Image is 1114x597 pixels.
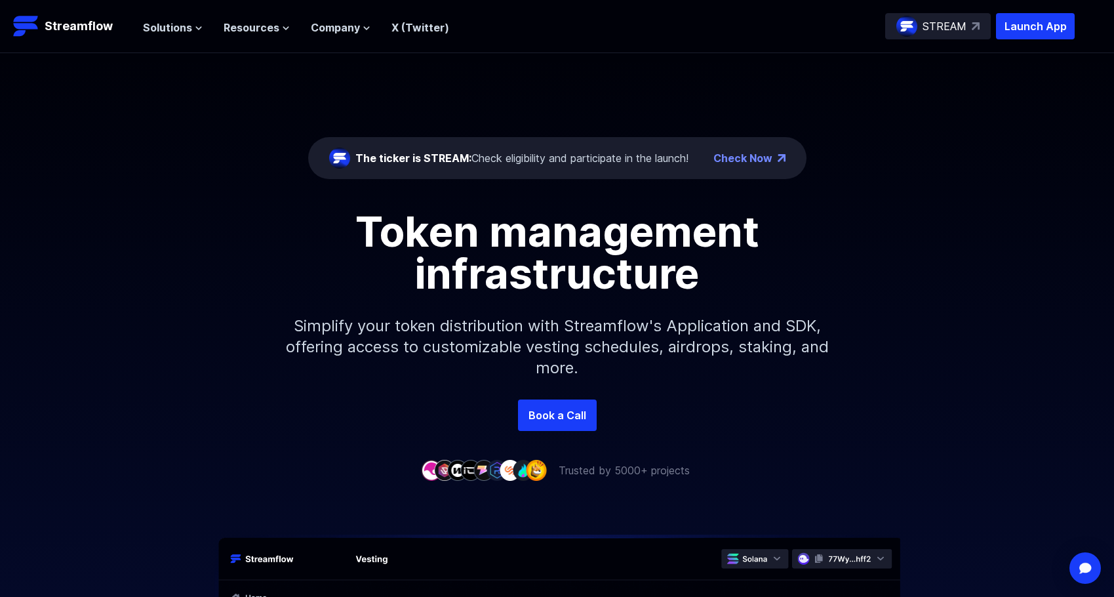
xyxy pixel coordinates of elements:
[559,463,690,478] p: Trusted by 5000+ projects
[311,20,360,35] span: Company
[487,460,507,480] img: company-6
[311,20,370,35] button: Company
[275,295,839,400] p: Simplify your token distribution with Streamflow's Application and SDK, offering access to custom...
[421,460,442,480] img: company-1
[972,22,980,30] img: top-right-arrow.svg
[996,13,1075,39] button: Launch App
[713,150,772,166] a: Check Now
[500,460,521,480] img: company-7
[885,13,991,39] a: STREAM
[329,148,350,169] img: streamflow-logo-circle.png
[513,460,534,480] img: company-8
[778,154,786,162] img: top-right-arrow.png
[447,460,468,480] img: company-3
[224,20,279,35] span: Resources
[1069,552,1101,584] div: Open Intercom Messenger
[143,20,203,35] button: Solutions
[526,460,547,480] img: company-9
[473,460,494,480] img: company-5
[13,13,130,39] a: Streamflow
[896,16,917,37] img: streamflow-logo-circle.png
[262,211,852,295] h1: Token management infrastructure
[434,460,455,480] img: company-2
[143,20,192,35] span: Solutions
[923,18,966,34] p: STREAM
[355,152,471,165] span: The ticker is STREAM:
[391,21,449,34] a: X (Twitter)
[518,400,597,431] a: Book a Call
[13,13,39,39] img: Streamflow Logo
[45,17,113,35] p: Streamflow
[460,460,481,480] img: company-4
[355,150,688,166] div: Check eligibility and participate in the launch!
[224,20,290,35] button: Resources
